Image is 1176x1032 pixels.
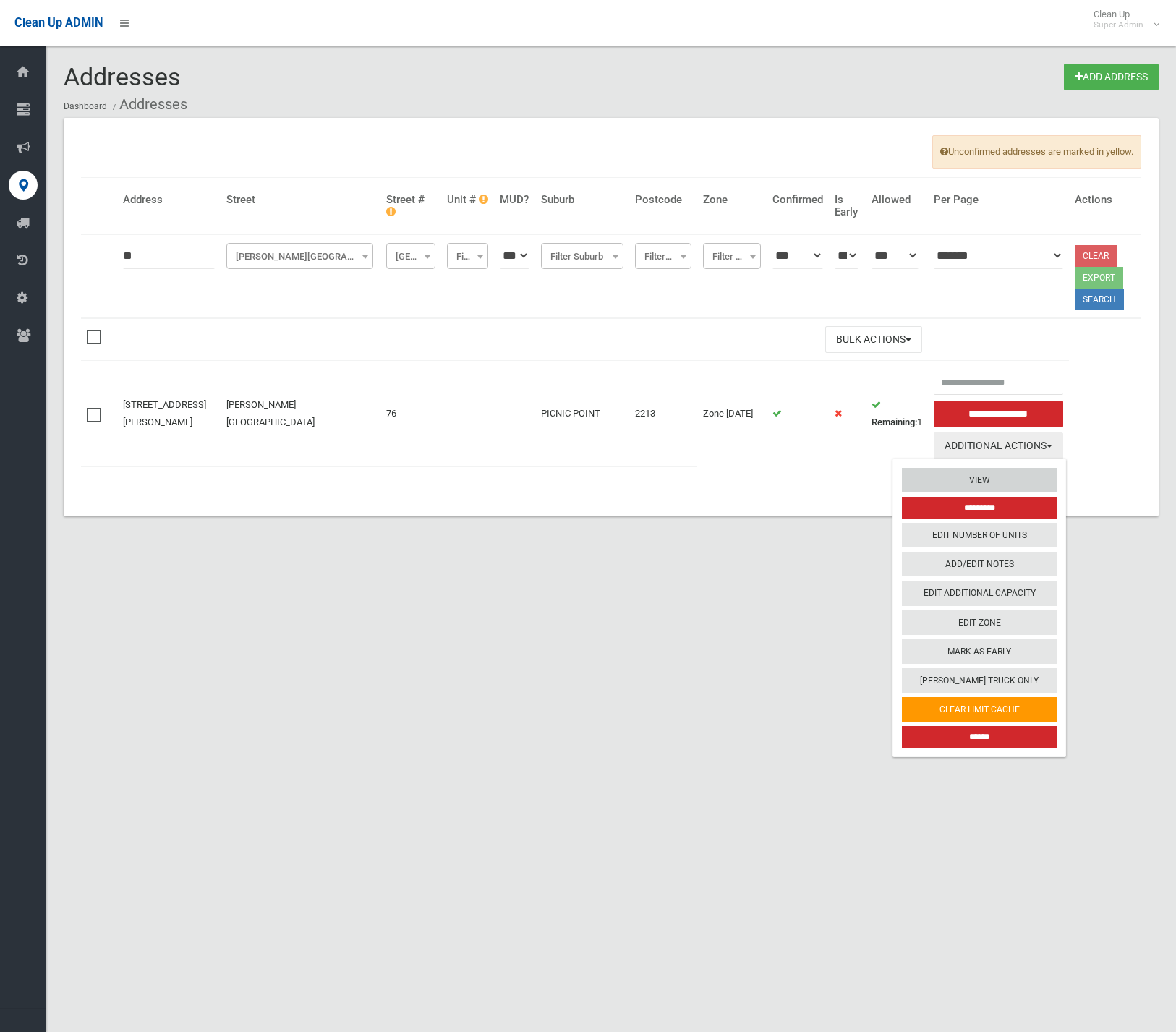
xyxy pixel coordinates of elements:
[707,247,757,267] span: Filter Zone
[226,194,375,206] h4: Street
[541,194,624,206] h4: Suburb
[902,581,1057,606] a: Edit Additional Capacity
[1064,64,1159,90] a: Add Address
[1075,194,1135,206] h4: Actions
[1075,267,1123,289] button: Export
[1086,9,1158,30] span: Clean Up
[932,135,1141,169] span: Unconfirmed addresses are marked in yellow.
[703,243,760,269] span: Filter Zone
[902,639,1057,664] a: Mark As Early
[109,91,187,118] li: Addresses
[872,194,922,206] h4: Allowed
[934,194,1063,206] h4: Per Page
[902,552,1057,576] a: Add/Edit Notes
[772,194,823,206] h4: Confirmed
[703,194,760,206] h4: Zone
[386,243,435,269] span: Filter Street #
[390,247,432,267] span: Filter Street #
[541,243,624,269] span: Filter Suburb
[934,432,1063,459] button: Additional Actions
[64,101,107,111] a: Dashboard
[629,361,697,466] td: 2213
[380,361,441,466] td: 76
[500,194,529,206] h4: MUD?
[1094,20,1143,30] small: Super Admin
[386,194,435,218] h4: Street #
[697,361,766,466] td: Zone [DATE]
[635,194,691,206] h4: Postcode
[866,361,928,466] td: 1
[1075,289,1124,310] button: Search
[545,247,621,267] span: Filter Suburb
[1075,245,1117,267] a: Clear
[902,523,1057,547] a: Edit Number of Units
[902,697,1057,722] a: Clear Limit Cache
[123,194,215,206] h4: Address
[835,194,860,218] h4: Is Early
[230,247,370,267] span: Kennedy Street (PICNIC POINT)
[902,468,1057,492] a: View
[64,62,181,91] span: Addresses
[447,194,488,206] h4: Unit #
[447,243,488,269] span: Filter Unit #
[221,361,380,466] td: [PERSON_NAME][GEOGRAPHIC_DATA]
[14,16,103,30] span: Clean Up ADMIN
[123,399,206,427] a: [STREET_ADDRESS][PERSON_NAME]
[872,417,917,427] strong: Remaining:
[635,243,691,269] span: Filter Postcode
[535,361,630,466] td: PICNIC POINT
[639,247,688,267] span: Filter Postcode
[451,247,485,267] span: Filter Unit #
[902,668,1057,693] a: [PERSON_NAME] Truck Only
[825,326,922,353] button: Bulk Actions
[902,610,1057,635] a: Edit Zone
[226,243,373,269] span: Kennedy Street (PICNIC POINT)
